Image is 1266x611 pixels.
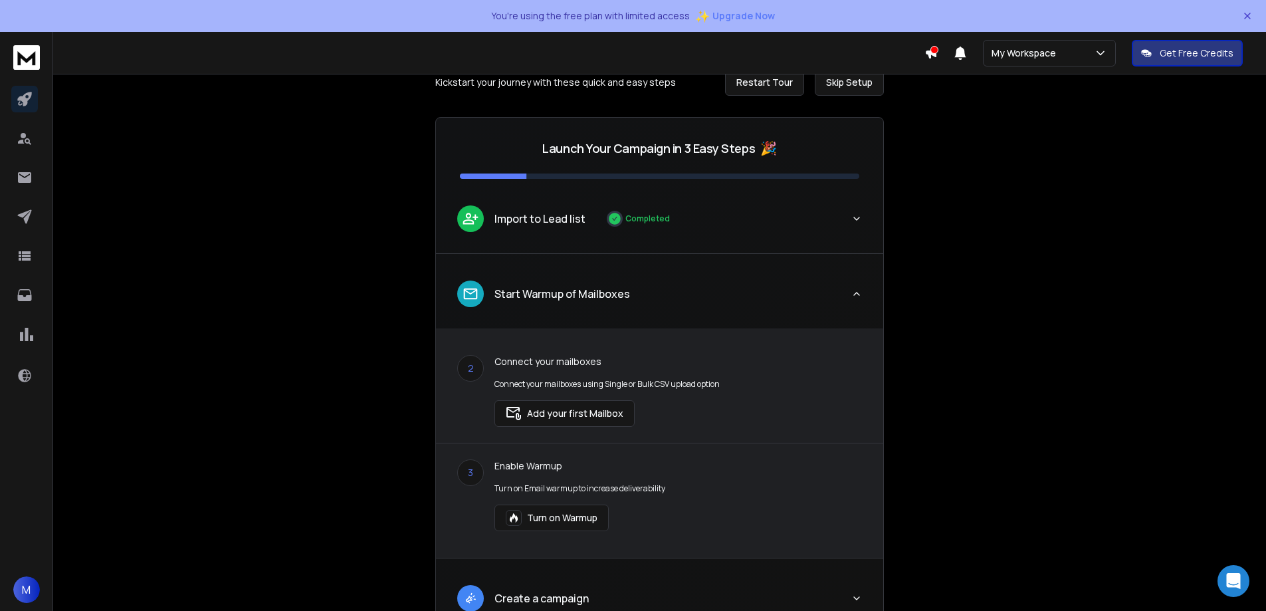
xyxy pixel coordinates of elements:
[760,139,777,158] span: 🎉
[542,139,755,158] p: Launch Your Campaign in 3 Easy Steps
[13,576,40,603] button: M
[494,459,665,473] p: Enable Warmup
[457,459,484,486] div: 3
[695,3,775,29] button: ✨Upgrade Now
[625,213,670,224] p: Completed
[494,590,589,606] p: Create a campaign
[494,211,585,227] p: Import to Lead list
[725,69,804,96] button: Restart Tour
[436,328,883,558] div: leadStart Warmup of Mailboxes
[494,355,720,368] p: Connect your mailboxes
[436,195,883,253] button: leadImport to Lead listCompleted
[695,7,710,25] span: ✨
[494,505,609,531] button: Turn on Warmup
[491,9,690,23] p: You're using the free plan with limited access
[462,590,479,606] img: lead
[494,379,720,390] p: Connect your mailboxes using Single or Bulk CSV upload option
[436,270,883,328] button: leadStart Warmup of Mailboxes
[992,47,1061,60] p: My Workspace
[13,45,40,70] img: logo
[494,286,630,302] p: Start Warmup of Mailboxes
[712,9,775,23] span: Upgrade Now
[1132,40,1243,66] button: Get Free Credits
[1160,47,1233,60] p: Get Free Credits
[462,285,479,303] img: lead
[826,76,873,89] span: Skip Setup
[462,210,479,227] img: lead
[815,69,884,96] button: Skip Setup
[435,76,676,89] p: Kickstart your journey with these quick and easy steps
[494,483,665,494] p: Turn on Email warmup to increase deliverability
[457,355,484,382] div: 2
[494,400,635,427] button: Add your first Mailbox
[1217,565,1249,597] div: Open Intercom Messenger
